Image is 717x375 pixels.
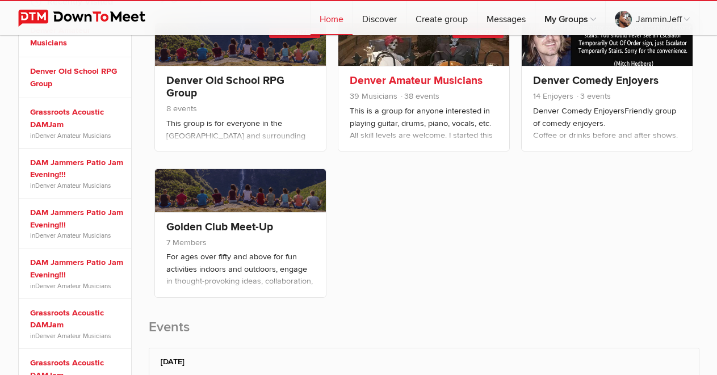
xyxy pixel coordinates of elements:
[30,256,123,281] a: DAM Jammers Patio Jam Evening!!!
[533,74,659,87] a: Denver Comedy Enjoyers
[18,10,163,27] img: DownToMeet
[400,91,439,101] span: 38 events
[606,1,699,35] a: JamminJeff
[533,105,681,162] p: Denver Comedy EnjoyersFriendly group of comedy enjoyers. Coffee or drinks before and after shows....
[35,182,111,189] a: Denver Amateur Musicians
[535,1,605,35] a: My Groups
[533,91,573,101] span: 14 Enjoyers
[576,91,611,101] span: 3 events
[350,74,483,87] a: Denver Amateur Musicians
[149,318,699,348] h2: Events
[30,106,123,130] a: Grassroots Acoustic DAMJam
[166,117,315,174] p: This group is for everyone in the [GEOGRAPHIC_DATA] and surrounding areas who love to play TTRPG ...
[35,231,111,239] a: Denver Amateur Musicians
[30,157,123,181] a: DAM Jammers Patio Jam Evening!!!
[30,281,123,290] span: in
[406,1,477,35] a: Create group
[30,131,123,140] span: in
[30,207,123,231] a: DAM Jammers Patio Jam Evening!!!
[311,1,353,35] a: Home
[30,307,123,331] a: Grassroots Acoustic DAMJam
[477,1,535,35] a: Messages
[166,220,273,234] a: Golden Club Meet-Up
[30,331,123,340] span: in
[30,231,123,240] span: in
[166,251,315,307] p: For ages over fifty and above for fun activities indoors and outdoors, engage in thought-provokin...
[35,282,111,290] a: Denver Amateur Musicians
[30,24,123,49] a: Denver Amateur Musicians
[350,105,498,162] p: This is a group for anyone interested in playing guitar, drums, piano, vocals, etc. All skill lev...
[166,74,284,100] a: Denver Old School RPG Group
[350,91,397,101] span: 39 Musicians
[35,332,111,340] a: Denver Amateur Musicians
[166,104,197,113] span: 8 events
[353,1,406,35] a: Discover
[35,132,111,140] a: Denver Amateur Musicians
[166,238,207,247] span: 7 Members
[30,181,123,190] span: in
[30,65,123,90] a: Denver Old School RPG Group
